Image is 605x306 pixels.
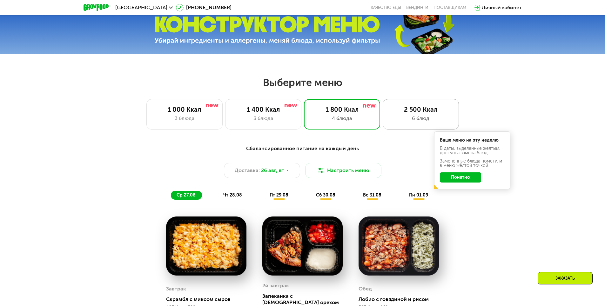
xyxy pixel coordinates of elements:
span: чт 28.08 [223,192,242,198]
span: [GEOGRAPHIC_DATA] [115,5,167,10]
span: сб 30.08 [316,192,335,198]
span: пт 29.08 [270,192,288,198]
div: 2й завтрак [262,281,289,290]
div: 1 400 Ккал [232,106,295,113]
h2: Выберите меню [20,76,585,89]
div: Завтрак [166,284,186,294]
a: Вендинги [406,5,428,10]
div: 1 000 Ккал [153,106,216,113]
span: вс 31.08 [363,192,381,198]
span: пн 01.09 [409,192,428,198]
button: Настроить меню [305,163,381,178]
div: 6 блюд [389,115,452,122]
div: Сбалансированное питание на каждый день [115,145,491,153]
div: В даты, выделенные желтым, доступна замена блюд. [440,146,505,155]
span: ср 27.08 [177,192,196,198]
div: Личный кабинет [482,4,522,11]
div: 1 800 Ккал [311,106,373,113]
span: Доставка: [235,167,260,174]
div: Заказать [538,272,593,284]
div: 3 блюда [153,115,216,122]
span: 26 авг, вт [261,167,284,174]
div: Запеканка с [DEMOGRAPHIC_DATA] орехом [262,293,348,306]
a: [PHONE_NUMBER] [176,4,232,11]
div: 3 блюда [232,115,295,122]
div: 2 500 Ккал [389,106,452,113]
div: Заменённые блюда пометили в меню жёлтой точкой. [440,159,505,168]
div: Лобио с говядиной и рисом [359,296,444,303]
div: поставщикам [434,5,466,10]
div: Скрэмбл с миксом сыров [166,296,252,303]
button: Понятно [440,172,481,183]
div: Обед [359,284,372,294]
div: Ваше меню на эту неделю [440,138,505,143]
div: 4 блюда [311,115,373,122]
a: Качество еды [371,5,401,10]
